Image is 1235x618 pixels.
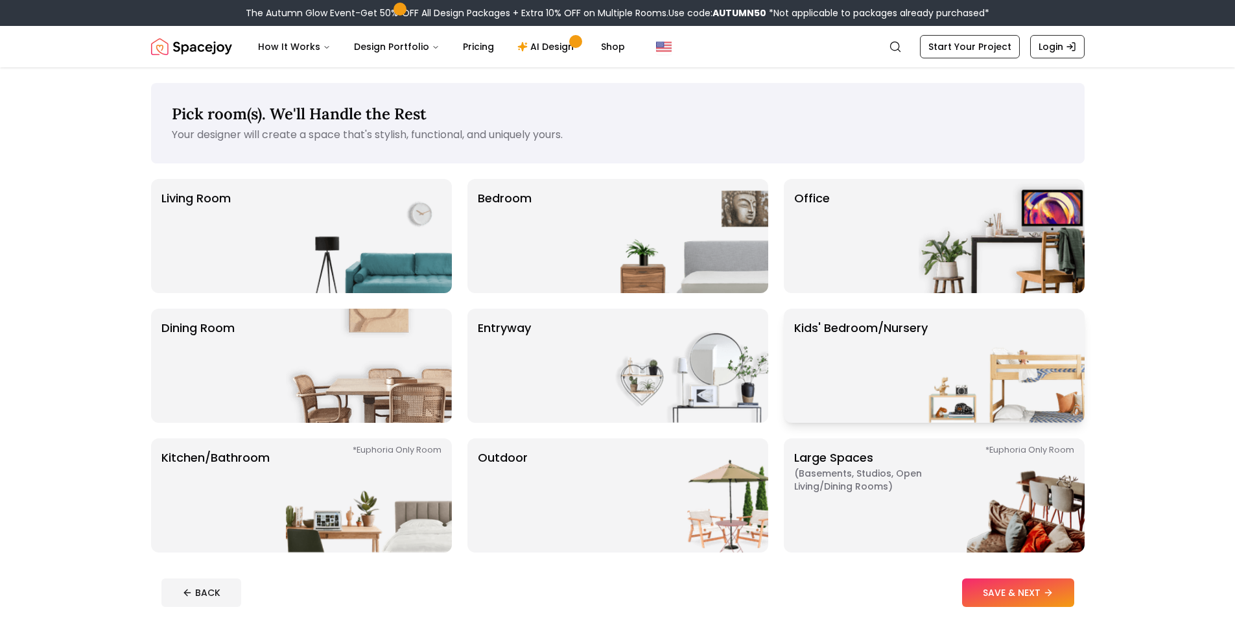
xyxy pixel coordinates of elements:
[794,189,830,283] p: Office
[766,6,989,19] span: *Not applicable to packages already purchased*
[656,39,672,54] img: United States
[591,34,635,60] a: Shop
[962,578,1074,607] button: SAVE & NEXT
[161,319,235,412] p: Dining Room
[794,449,956,542] p: Large Spaces
[246,6,989,19] div: The Autumn Glow Event-Get 50% OFF All Design Packages + Extra 10% OFF on Multiple Rooms.
[344,34,450,60] button: Design Portfolio
[286,309,452,423] img: Dining Room
[920,35,1020,58] a: Start Your Project
[161,449,270,542] p: Kitchen/Bathroom
[919,309,1085,423] img: Kids' Bedroom/Nursery
[602,438,768,553] img: Outdoor
[248,34,635,60] nav: Main
[478,319,531,412] p: entryway
[172,127,1064,143] p: Your designer will create a space that's stylish, functional, and uniquely yours.
[712,6,766,19] b: AUTUMN50
[161,578,241,607] button: BACK
[602,309,768,423] img: entryway
[286,438,452,553] img: Kitchen/Bathroom *Euphoria Only
[919,438,1085,553] img: Large Spaces *Euphoria Only
[1030,35,1085,58] a: Login
[453,34,504,60] a: Pricing
[286,179,452,293] img: Living Room
[794,319,928,412] p: Kids' Bedroom/Nursery
[602,179,768,293] img: Bedroom
[478,189,532,283] p: Bedroom
[151,34,232,60] a: Spacejoy
[919,179,1085,293] img: Office
[478,449,528,542] p: Outdoor
[172,104,427,124] span: Pick room(s). We'll Handle the Rest
[668,6,766,19] span: Use code:
[248,34,341,60] button: How It Works
[161,189,231,283] p: Living Room
[507,34,588,60] a: AI Design
[794,467,956,493] span: ( Basements, Studios, Open living/dining rooms )
[151,26,1085,67] nav: Global
[151,34,232,60] img: Spacejoy Logo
